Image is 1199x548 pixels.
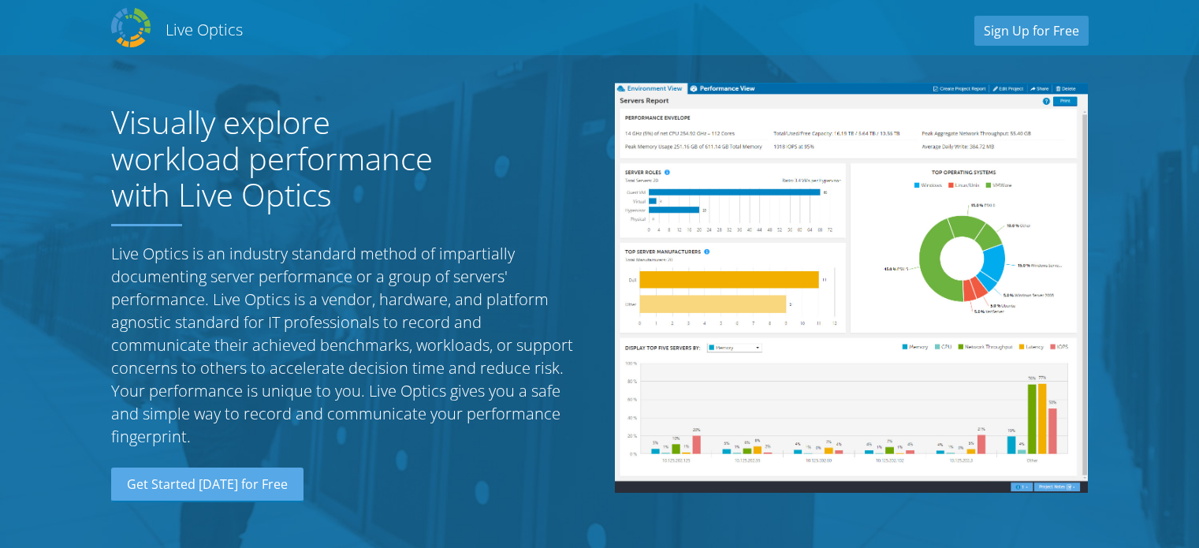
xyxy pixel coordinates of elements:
a: Get Started [DATE] for Free [111,468,303,502]
h2: Live Optics [166,19,243,40]
p: Live Optics is an industry standard method of impartially documenting server performance or a gro... [111,242,584,448]
img: Dell Dpack [111,8,151,47]
h1: Visually explore workload performance with Live Optics [111,104,466,213]
a: Sign Up for Free [974,16,1089,46]
img: Server Report [615,83,1088,493]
